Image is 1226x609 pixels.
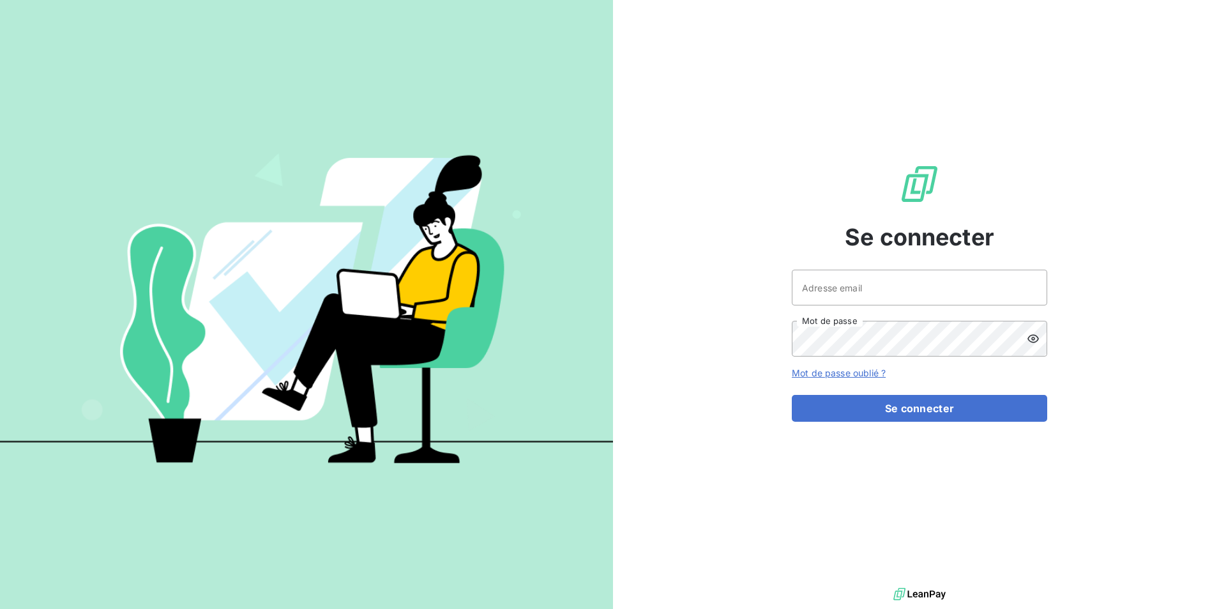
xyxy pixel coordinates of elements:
[792,270,1047,305] input: placeholder
[899,164,940,204] img: Logo LeanPay
[893,585,946,604] img: logo
[792,395,1047,422] button: Se connecter
[845,220,994,254] span: Se connecter
[792,367,886,378] a: Mot de passe oublié ?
